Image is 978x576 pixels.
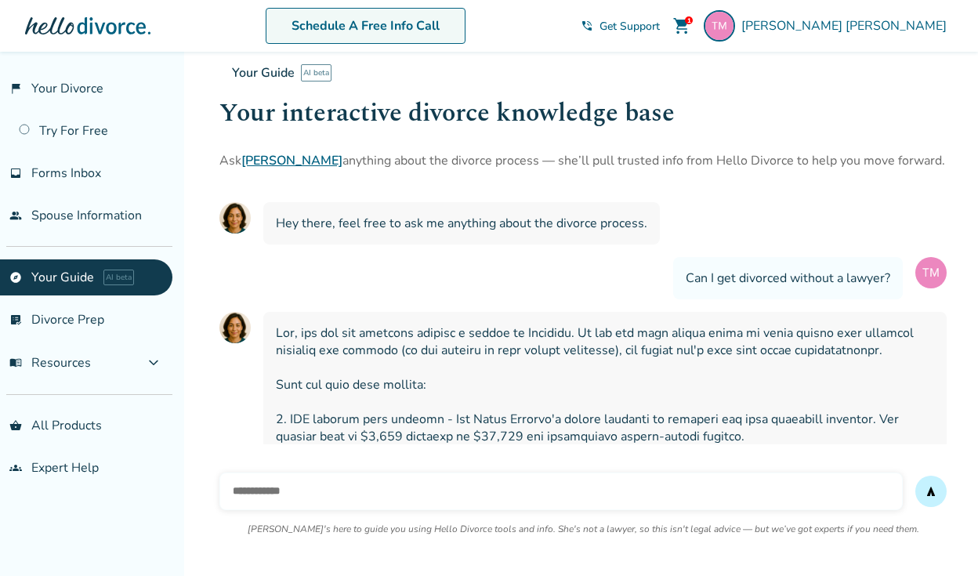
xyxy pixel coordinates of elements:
a: Schedule A Free Info Call [266,8,465,44]
img: terrimarko11@aol.com [704,10,735,42]
span: shopping_cart [672,16,691,35]
span: people [9,209,22,222]
a: [PERSON_NAME] [241,152,342,169]
span: Resources [9,354,91,371]
span: AI beta [301,64,331,82]
img: User [915,257,947,288]
img: AI Assistant [219,202,251,234]
span: phone_in_talk [581,20,593,32]
span: Hey there, feel free to ask me anything about the divorce process. [276,215,647,232]
span: expand_more [144,353,163,372]
span: menu_book [9,357,22,369]
span: [PERSON_NAME] [PERSON_NAME] [741,17,953,34]
div: 1 [685,16,693,24]
span: Your Guide [232,64,295,82]
span: AI beta [103,270,134,285]
span: Can I get divorced without a lawyer? [686,270,890,287]
span: Forms Inbox [31,165,101,182]
span: Get Support [599,19,660,34]
span: flag_2 [9,82,22,95]
a: phone_in_talkGet Support [581,19,660,34]
iframe: Chat Widget [900,501,978,576]
img: AI Assistant [219,312,251,343]
span: groups [9,462,22,474]
p: [PERSON_NAME]'s here to guide you using Hello Divorce tools and info. She's not a lawyer, so this... [248,523,919,535]
span: send [925,485,937,498]
span: list_alt_check [9,313,22,326]
span: explore [9,271,22,284]
button: send [915,476,947,507]
span: shopping_basket [9,419,22,432]
span: inbox [9,167,22,179]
